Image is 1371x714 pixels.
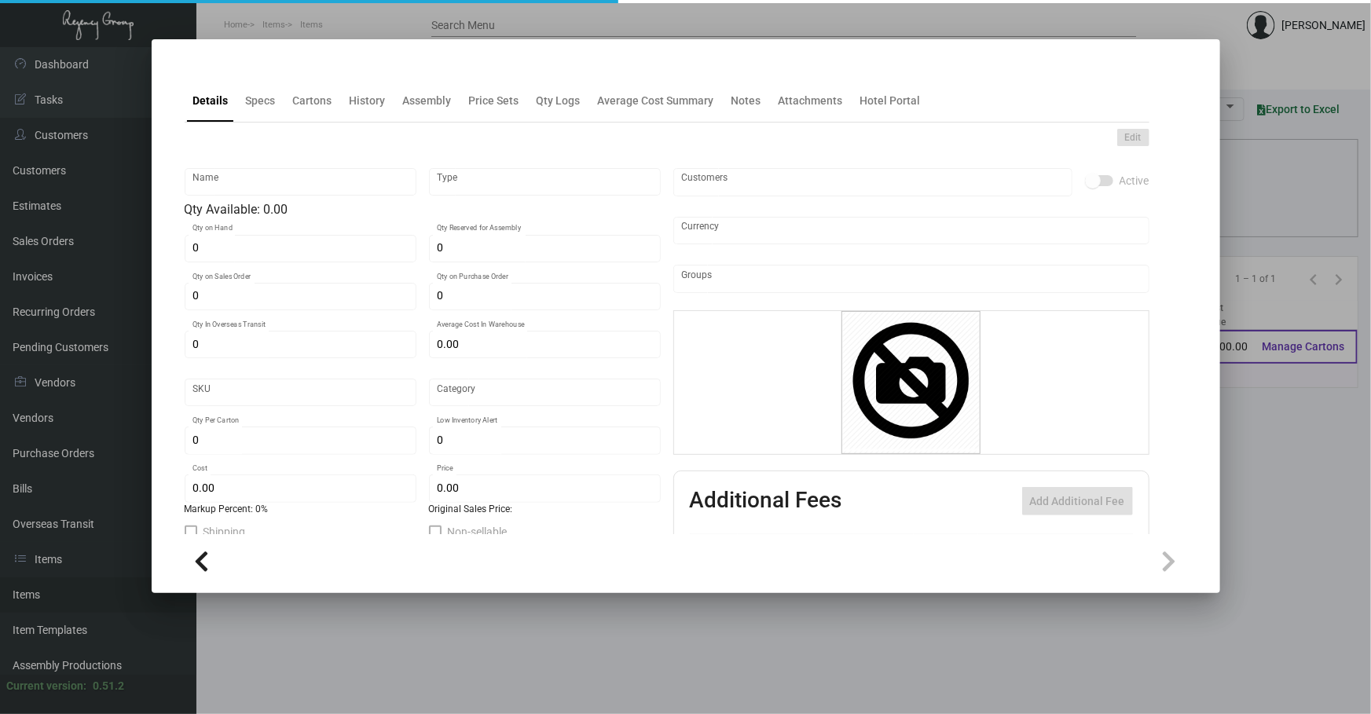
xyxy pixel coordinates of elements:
[469,93,519,109] div: Price Sets
[403,93,452,109] div: Assembly
[681,273,1141,285] input: Add new..
[203,522,246,541] span: Shipping
[1120,171,1149,190] span: Active
[93,678,124,694] div: 0.51.2
[598,93,714,109] div: Average Cost Summary
[681,176,1064,189] input: Add new..
[860,93,921,109] div: Hotel Portal
[193,93,229,109] div: Details
[1117,129,1149,146] button: Edit
[731,93,761,109] div: Notes
[350,93,386,109] div: History
[1125,131,1142,145] span: Edit
[690,487,842,515] h2: Additional Fees
[185,200,661,219] div: Qty Available: 0.00
[246,93,276,109] div: Specs
[1022,487,1133,515] button: Add Additional Fee
[1030,495,1125,507] span: Add Additional Fee
[537,93,581,109] div: Qty Logs
[293,93,332,109] div: Cartons
[779,93,843,109] div: Attachments
[6,678,86,694] div: Current version:
[448,522,508,541] span: Non-sellable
